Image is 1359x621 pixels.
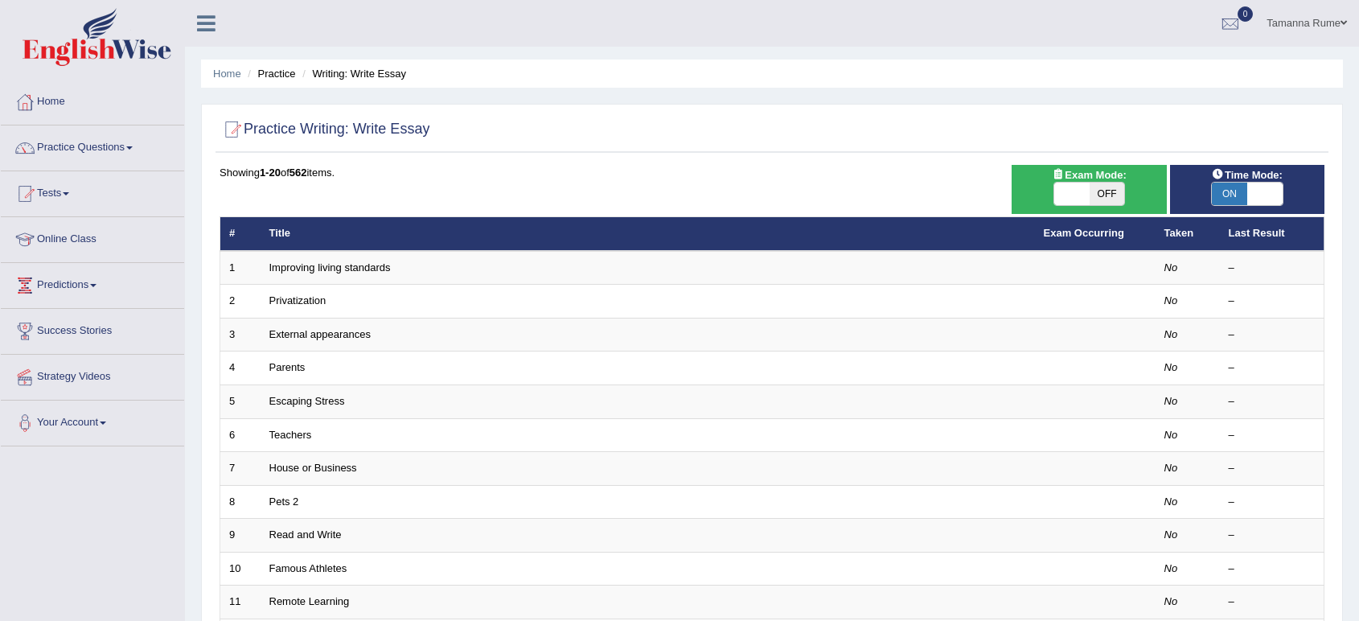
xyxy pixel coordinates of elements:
[1238,6,1254,22] span: 0
[269,528,342,541] a: Read and Write
[220,385,261,419] td: 5
[1164,328,1178,340] em: No
[1,125,184,166] a: Practice Questions
[269,395,345,407] a: Escaping Stress
[1,355,184,395] a: Strategy Videos
[1164,361,1178,373] em: No
[1220,217,1324,251] th: Last Result
[1,401,184,441] a: Your Account
[269,429,312,441] a: Teachers
[1164,395,1178,407] em: No
[1164,496,1178,508] em: No
[1164,429,1178,441] em: No
[1156,217,1220,251] th: Taken
[1164,562,1178,574] em: No
[269,328,371,340] a: External appearances
[244,66,295,81] li: Practice
[298,66,406,81] li: Writing: Write Essay
[220,485,261,519] td: 8
[269,496,299,508] a: Pets 2
[213,68,241,80] a: Home
[269,562,347,574] a: Famous Athletes
[1229,360,1316,376] div: –
[1229,327,1316,343] div: –
[220,552,261,586] td: 10
[1090,183,1125,205] span: OFF
[220,117,429,142] h2: Practice Writing: Write Essay
[1229,528,1316,543] div: –
[1229,461,1316,476] div: –
[1229,594,1316,610] div: –
[220,586,261,619] td: 11
[269,361,306,373] a: Parents
[1044,227,1124,239] a: Exam Occurring
[289,167,307,179] b: 562
[1229,261,1316,276] div: –
[1,171,184,212] a: Tests
[220,418,261,452] td: 6
[1229,394,1316,409] div: –
[220,519,261,553] td: 9
[220,318,261,352] td: 3
[1205,167,1289,183] span: Time Mode:
[220,352,261,385] td: 4
[1,80,184,120] a: Home
[1,263,184,303] a: Predictions
[1164,595,1178,607] em: No
[1045,167,1132,183] span: Exam Mode:
[1229,495,1316,510] div: –
[269,261,391,273] a: Improving living standards
[1164,294,1178,306] em: No
[1229,428,1316,443] div: –
[1,217,184,257] a: Online Class
[261,217,1035,251] th: Title
[1212,183,1247,205] span: ON
[220,452,261,486] td: 7
[269,595,350,607] a: Remote Learning
[269,294,326,306] a: Privatization
[220,217,261,251] th: #
[1229,294,1316,309] div: –
[269,462,357,474] a: House or Business
[220,165,1324,180] div: Showing of items.
[220,285,261,319] td: 2
[1164,261,1178,273] em: No
[1164,528,1178,541] em: No
[1229,561,1316,577] div: –
[220,251,261,285] td: 1
[1012,165,1166,214] div: Show exams occurring in exams
[260,167,281,179] b: 1-20
[1,309,184,349] a: Success Stories
[1164,462,1178,474] em: No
